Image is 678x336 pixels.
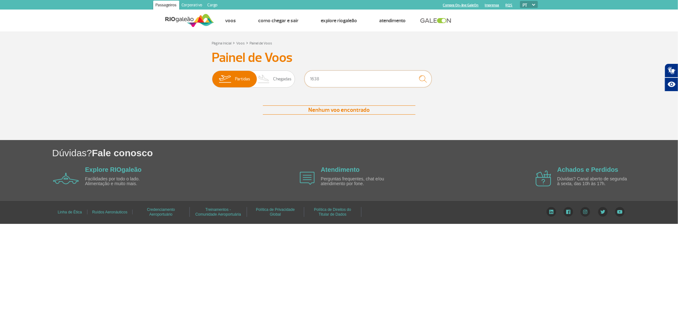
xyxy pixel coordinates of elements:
[314,205,351,219] a: Política de Direitos do Titular de Dados
[92,148,153,158] span: Fale conosco
[305,71,432,87] input: Voo, cidade ou cia aérea
[246,39,249,46] a: >
[256,205,295,219] a: Política de Privacidade Global
[263,105,415,115] div: Nenhum voo encontrado
[321,166,360,173] a: Atendimento
[506,3,513,7] a: RQS
[598,207,608,217] img: Twitter
[58,208,82,217] a: Linha de Ética
[52,146,678,159] h1: Dúvidas?
[300,172,315,185] img: airplane icon
[665,64,678,91] div: Plugin de acessibilidade da Hand Talk.
[485,3,499,7] a: Imprensa
[250,41,272,46] a: Painel de Voos
[195,205,241,219] a: Treinamentos - Comunidade Aeroportuária
[557,166,618,173] a: Achados e Perdidos
[233,39,235,46] a: >
[153,1,179,11] a: Passageiros
[147,205,175,219] a: Credenciamento Aeroportuário
[179,1,205,11] a: Corporativo
[536,171,551,186] img: airplane icon
[557,177,630,186] p: Dúvidas? Canal aberto de segunda à sexta, das 10h às 17h.
[205,1,220,11] a: Cargo
[321,177,394,186] p: Perguntas frequentes, chat e/ou atendimento por fone.
[85,166,142,173] a: Explore RIOgaleão
[212,50,466,66] h3: Painel de Voos
[235,71,250,87] span: Partidas
[225,17,236,24] a: Voos
[443,3,479,7] a: Compra On-line GaleOn
[380,17,406,24] a: Atendimento
[85,177,158,186] p: Facilidades por todo o lado. Alimentação e muito mais.
[546,207,556,217] img: LinkedIn
[615,207,625,217] img: YouTube
[236,41,245,46] a: Voos
[212,41,232,46] a: Página Inicial
[92,208,127,217] a: Ruídos Aeronáuticos
[665,77,678,91] button: Abrir recursos assistivos.
[321,17,357,24] a: Explore RIOgaleão
[665,64,678,77] button: Abrir tradutor de língua de sinais.
[273,71,291,87] span: Chegadas
[258,17,299,24] a: Como chegar e sair
[564,207,573,217] img: Facebook
[255,71,273,87] img: slider-desembarque
[580,207,590,217] img: Instagram
[53,173,79,184] img: airplane icon
[215,71,235,87] img: slider-embarque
